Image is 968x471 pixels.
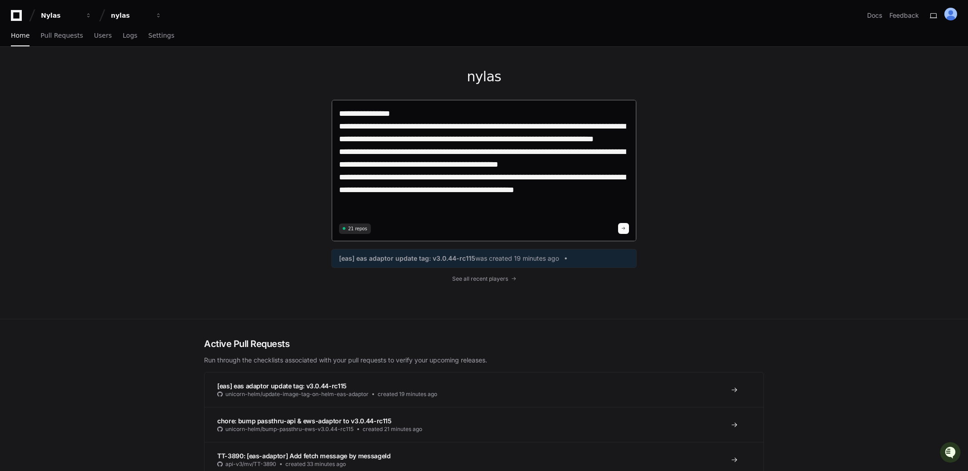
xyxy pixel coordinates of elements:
[217,417,392,425] span: chore: bump passthru-api & ews-adaptor to v3.0.44-rc115
[40,33,83,38] span: Pull Requests
[285,461,346,468] span: created 33 minutes ago
[31,68,149,77] div: Start new chat
[94,33,112,38] span: Users
[111,11,150,20] div: nylas
[204,356,764,365] p: Run through the checklists associated with your pull requests to verify your upcoming releases.
[378,391,437,398] span: created 19 minutes ago
[339,254,475,263] span: [eas] eas adaptor update tag: v3.0.44-rc115
[225,461,276,468] span: api-v3/mv/TT-3890
[204,337,764,350] h2: Active Pull Requests
[9,36,165,51] div: Welcome
[363,426,422,433] span: created 21 minutes ago
[889,11,919,20] button: Feedback
[205,372,763,407] a: [eas] eas adaptor update tag: v3.0.44-rc115unicorn-helm/update-image-tag-on-helm-eas-adaptorcreat...
[94,25,112,46] a: Users
[217,382,347,390] span: [eas] eas adaptor update tag: v3.0.44-rc115
[40,25,83,46] a: Pull Requests
[90,95,110,102] span: Pylon
[37,7,95,24] button: Nylas
[41,11,80,20] div: Nylas
[944,8,957,20] img: ALV-UjUTLTKDo2-V5vjG4wR1buipwogKm1wWuvNrTAMaancOL2w8d8XiYMyzUPCyapUwVg1DhQ_h_MBM3ufQigANgFbfgRVfo...
[475,254,559,263] span: was created 19 minutes ago
[867,11,882,20] a: Docs
[155,70,165,81] button: Start new chat
[123,25,137,46] a: Logs
[148,25,174,46] a: Settings
[123,33,137,38] span: Logs
[217,452,390,460] span: TT-3890: [eas-adaptor] Add fetch message by messageId
[225,426,354,433] span: unicorn-helm/bump-passthru-ews-v3.0.44-rc115
[339,254,629,263] a: [eas] eas adaptor update tag: v3.0.44-rc115was created 19 minutes ago
[452,275,508,283] span: See all recent players
[331,275,637,283] a: See all recent players
[331,69,637,85] h1: nylas
[939,441,963,466] iframe: Open customer support
[64,95,110,102] a: Powered byPylon
[11,25,30,46] a: Home
[107,7,165,24] button: nylas
[9,68,25,84] img: 1756235613930-3d25f9e4-fa56-45dd-b3ad-e072dfbd1548
[148,33,174,38] span: Settings
[225,391,369,398] span: unicorn-helm/update-image-tag-on-helm-eas-adaptor
[205,407,763,442] a: chore: bump passthru-api & ews-adaptor to v3.0.44-rc115unicorn-helm/bump-passthru-ews-v3.0.44-rc1...
[11,33,30,38] span: Home
[31,77,115,84] div: We're available if you need us!
[348,225,367,232] span: 21 repos
[9,9,27,27] img: PlayerZero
